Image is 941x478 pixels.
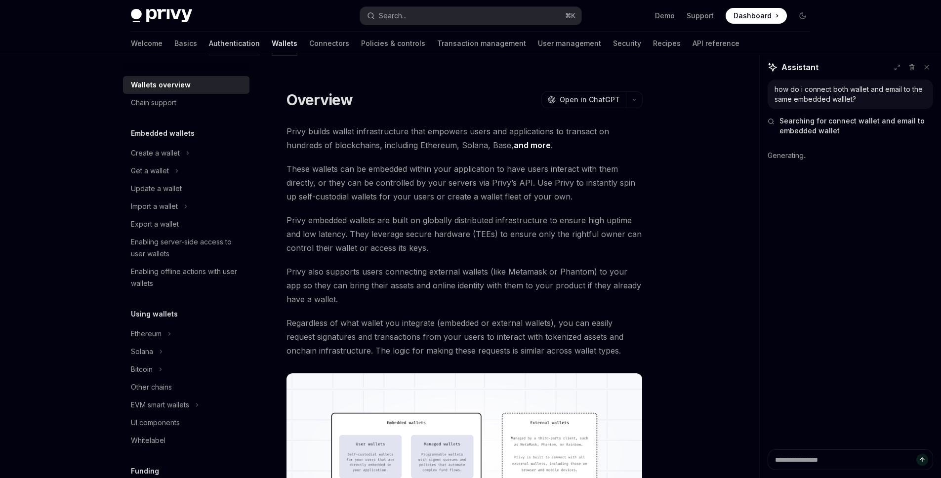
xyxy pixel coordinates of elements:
div: Whitelabel [131,435,165,446]
a: User management [538,32,601,55]
div: Update a wallet [131,183,182,195]
span: Regardless of what wallet you integrate (embedded or external wallets), you can easily request si... [286,316,643,358]
a: Dashboard [726,8,787,24]
div: Search... [379,10,407,22]
a: Demo [655,11,675,21]
a: Connectors [309,32,349,55]
a: Recipes [653,32,681,55]
span: These wallets can be embedded within your application to have users interact with them directly, ... [286,162,643,203]
div: Export a wallet [131,218,179,230]
a: Wallets overview [123,76,249,94]
div: how do i connect both wallet and email to the same embedded walllet? [775,84,926,104]
h5: Funding [131,465,159,477]
span: Privy also supports users connecting external wallets (like Metamask or Phantom) to your app so t... [286,265,643,306]
a: Wallets [272,32,297,55]
a: API reference [693,32,739,55]
div: Create a wallet [131,147,180,159]
button: Search...⌘K [360,7,581,25]
a: Basics [174,32,197,55]
div: Import a wallet [131,200,178,212]
span: Privy embedded wallets are built on globally distributed infrastructure to ensure high uptime and... [286,213,643,255]
a: Other chains [123,378,249,396]
div: Solana [131,346,153,358]
a: Support [687,11,714,21]
div: Wallets overview [131,79,191,91]
a: Chain support [123,94,249,112]
a: Authentication [209,32,260,55]
a: Policies & controls [361,32,425,55]
div: Enabling offline actions with user wallets [131,266,244,289]
div: UI components [131,417,180,429]
a: Welcome [131,32,163,55]
a: UI components [123,414,249,432]
div: Enabling server-side access to user wallets [131,236,244,260]
a: Enabling offline actions with user wallets [123,263,249,292]
a: Enabling server-side access to user wallets [123,233,249,263]
a: Security [613,32,641,55]
div: EVM smart wallets [131,399,189,411]
a: Export a wallet [123,215,249,233]
a: and more [514,140,551,151]
h1: Overview [286,91,353,109]
span: Searching for connect wallet and email to embedded wallet [779,116,933,136]
div: Bitcoin [131,363,153,375]
div: Ethereum [131,328,162,340]
button: Searching for connect wallet and email to embedded wallet [768,116,933,136]
span: Assistant [781,61,818,73]
a: Whitelabel [123,432,249,449]
button: Send message [916,454,928,466]
div: Generating.. [768,143,933,168]
div: Get a wallet [131,165,169,177]
span: Open in ChatGPT [560,95,620,105]
button: Open in ChatGPT [541,91,626,108]
a: Update a wallet [123,180,249,198]
button: Toggle dark mode [795,8,811,24]
h5: Embedded wallets [131,127,195,139]
span: ⌘ K [565,12,575,20]
div: Other chains [131,381,172,393]
h5: Using wallets [131,308,178,320]
img: dark logo [131,9,192,23]
a: Transaction management [437,32,526,55]
span: Privy builds wallet infrastructure that empowers users and applications to transact on hundreds o... [286,124,643,152]
div: Chain support [131,97,176,109]
span: Dashboard [734,11,772,21]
